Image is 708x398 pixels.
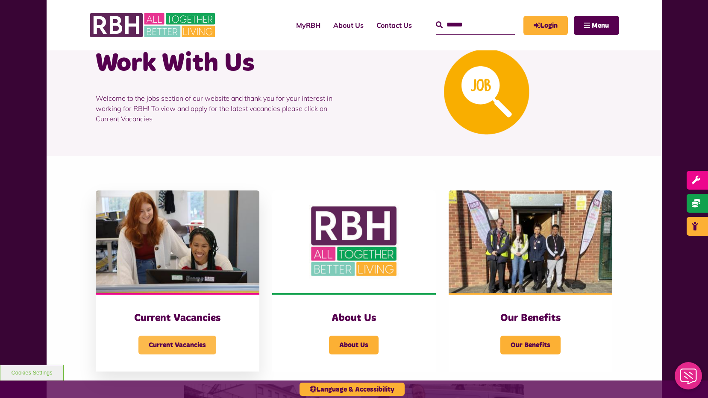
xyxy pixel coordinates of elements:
[96,190,259,372] a: Current Vacancies Current Vacancies
[436,16,515,34] input: Search
[449,190,612,293] img: Dropinfreehold2
[500,336,561,354] span: Our Benefits
[290,14,327,37] a: MyRBH
[329,336,379,354] span: About Us
[327,14,370,37] a: About Us
[670,360,708,398] iframe: Netcall Web Assistant for live chat
[272,190,436,293] img: RBH Logo Social Media 480X360 (1)
[574,16,619,35] button: Navigation
[272,190,436,372] a: About Us About Us
[449,190,612,372] a: Our Benefits Our Benefits
[138,336,216,354] span: Current Vacancies
[444,49,529,135] img: Looking For A Job
[592,22,609,29] span: Menu
[96,80,348,137] p: Welcome to the jobs section of our website and thank you for your interest in working for RBH! To...
[289,312,419,325] h3: About Us
[89,9,217,42] img: RBH
[466,312,595,325] h3: Our Benefits
[523,16,568,35] a: MyRBH
[370,14,418,37] a: Contact Us
[96,47,348,80] h1: Work With Us
[113,312,242,325] h3: Current Vacancies
[96,190,259,293] img: IMG 1470
[300,383,405,396] button: Language & Accessibility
